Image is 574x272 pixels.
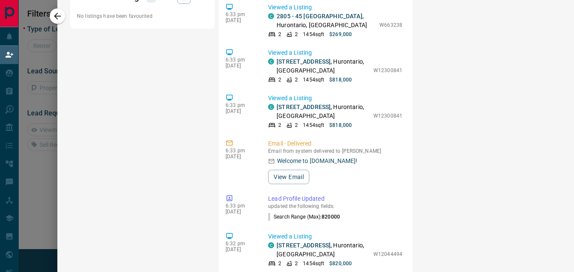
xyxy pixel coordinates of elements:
[329,121,352,129] p: $818,000
[303,31,324,38] p: 1454 sqft
[329,260,352,267] p: $820,000
[278,260,281,267] p: 2
[373,67,402,74] p: W12300841
[277,13,362,20] a: 2805 - 45 [GEOGRAPHIC_DATA]
[226,148,255,154] p: 6:33 pm
[268,203,402,209] p: updated the following fields:
[226,17,255,23] p: [DATE]
[226,154,255,160] p: [DATE]
[278,31,281,38] p: 2
[303,260,324,267] p: 1454 sqft
[268,94,402,103] p: Viewed a Listing
[226,102,255,108] p: 6:33 pm
[295,260,298,267] p: 2
[268,139,402,148] p: Email - Delivered
[268,213,340,221] p: Search Range (Max) :
[277,242,331,249] a: [STREET_ADDRESS]
[277,58,331,65] a: [STREET_ADDRESS]
[329,31,352,38] p: $269,000
[277,12,375,30] p: , Hurontario, [GEOGRAPHIC_DATA]
[295,31,298,38] p: 2
[277,241,369,259] p: , Hurontario, [GEOGRAPHIC_DATA]
[277,157,357,165] p: Welcome to [DOMAIN_NAME]!
[226,247,255,252] p: [DATE]
[278,76,281,84] p: 2
[277,104,331,110] a: [STREET_ADDRESS]
[303,121,324,129] p: 1454 sqft
[278,121,281,129] p: 2
[268,48,402,57] p: Viewed a Listing
[268,13,274,19] div: condos.ca
[303,76,324,84] p: 1454 sqft
[373,250,402,258] p: W12044494
[268,170,309,184] button: View Email
[226,241,255,247] p: 6:32 pm
[373,112,402,120] p: W12300841
[277,103,369,121] p: , Hurontario, [GEOGRAPHIC_DATA]
[226,11,255,17] p: 6:33 pm
[268,3,402,12] p: Viewed a Listing
[268,194,402,203] p: Lead Profile Updated
[277,57,369,75] p: , Hurontario, [GEOGRAPHIC_DATA]
[268,59,274,64] div: condos.ca
[77,12,208,20] p: No listings have been favourited
[226,57,255,63] p: 6:33 pm
[295,121,298,129] p: 2
[268,242,274,248] div: condos.ca
[226,63,255,69] p: [DATE]
[226,108,255,114] p: [DATE]
[322,214,340,220] span: 820000
[226,209,255,215] p: [DATE]
[329,76,352,84] p: $818,000
[268,232,402,241] p: Viewed a Listing
[268,104,274,110] div: condos.ca
[226,203,255,209] p: 6:33 pm
[379,21,402,29] p: W663238
[295,76,298,84] p: 2
[268,148,402,154] p: Email from system delivered to [PERSON_NAME]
